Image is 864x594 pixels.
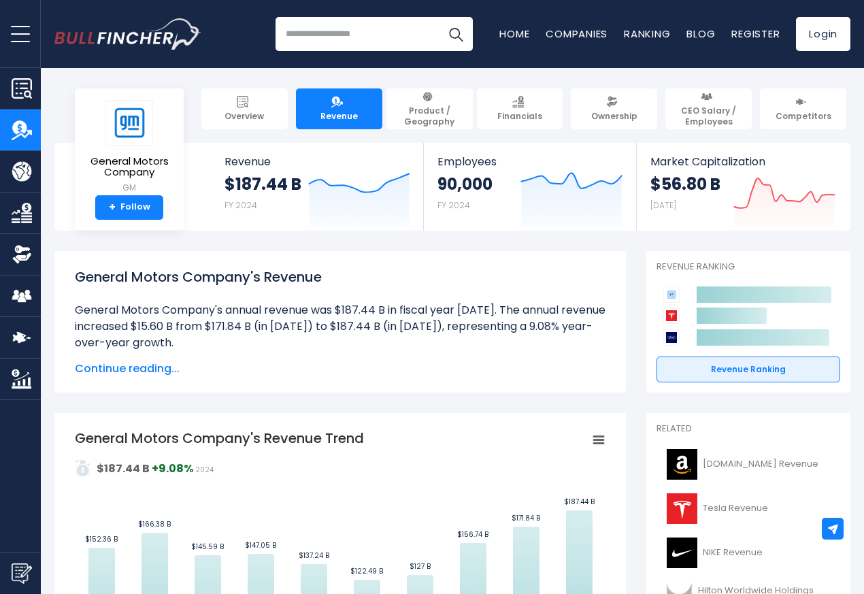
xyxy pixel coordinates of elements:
span: 2024 [195,465,214,475]
text: $137.24 B [299,550,329,561]
img: addasd [75,460,91,476]
text: $122.49 B [350,566,383,576]
a: Companies [546,27,608,41]
strong: + [109,201,116,214]
span: Market Capitalization [650,155,835,168]
a: Competitors [760,88,846,129]
a: Overview [201,88,288,129]
img: Ownership [12,244,32,265]
img: General Motors Company competitors logo [663,286,680,303]
text: $147.05 B [245,540,276,550]
img: Bullfincher logo [54,18,201,50]
img: Tesla competitors logo [663,308,680,324]
text: $156.74 B [457,529,488,540]
button: Search [439,17,473,51]
img: NKE logo [665,538,699,568]
a: Go to homepage [54,18,201,50]
a: Revenue $187.44 B FY 2024 [211,143,424,231]
a: Blog [686,27,715,41]
a: [DOMAIN_NAME] Revenue [657,446,840,483]
span: Product / Geography [393,105,467,127]
a: Register [731,27,780,41]
a: Market Capitalization $56.80 B [DATE] [637,143,849,231]
span: Revenue [320,111,358,122]
a: +Follow [95,195,163,220]
a: Product / Geography [386,88,473,129]
strong: +9.08% [152,461,193,476]
span: Continue reading... [75,361,605,377]
a: Tesla Revenue [657,490,840,527]
a: Revenue Ranking [657,357,840,382]
h1: General Motors Company's Revenue [75,267,605,287]
span: Employees [437,155,622,168]
a: Ranking [624,27,670,41]
a: Financials [477,88,563,129]
span: Financials [497,111,542,122]
small: [DATE] [650,199,676,211]
a: Login [796,17,850,51]
a: NIKE Revenue [657,534,840,572]
img: AMZN logo [665,449,699,480]
small: FY 2024 [437,199,470,211]
a: Home [499,27,529,41]
small: FY 2024 [225,199,257,211]
span: Revenue [225,155,410,168]
text: $145.59 B [191,542,224,552]
p: Related [657,423,840,435]
text: $127 B [410,561,431,572]
tspan: General Motors Company's Revenue Trend [75,429,364,448]
strong: $187.44 B [97,461,150,476]
text: $171.84 B [512,513,540,523]
span: Overview [225,111,264,122]
text: $187.44 B [564,497,595,507]
strong: $187.44 B [225,174,301,195]
a: General Motors Company GM [85,99,173,195]
span: Ownership [591,111,637,122]
text: $152.36 B [85,534,118,544]
img: TSLA logo [665,493,699,524]
text: $166.38 B [138,519,171,529]
span: CEO Salary / Employees [671,105,746,127]
a: Ownership [571,88,657,129]
p: Revenue Ranking [657,261,840,273]
a: Revenue [296,88,382,129]
strong: 90,000 [437,174,493,195]
span: General Motors Company [86,156,173,178]
strong: $56.80 B [650,174,720,195]
small: GM [86,182,173,194]
a: CEO Salary / Employees [665,88,752,129]
img: Ford Motor Company competitors logo [663,329,680,346]
a: Employees 90,000 FY 2024 [424,143,635,231]
li: General Motors Company's annual revenue was $187.44 B in fiscal year [DATE]. The annual revenue i... [75,302,605,351]
span: Competitors [776,111,831,122]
